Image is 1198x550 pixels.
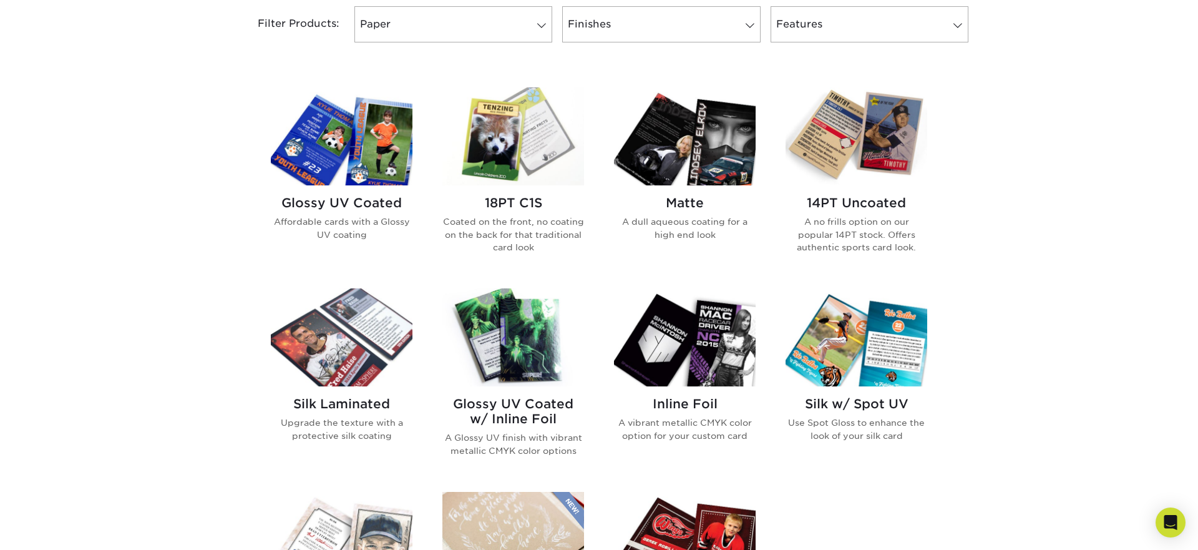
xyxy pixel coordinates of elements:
a: Inline Foil Trading Cards Inline Foil A vibrant metallic CMYK color option for your custom card [614,288,756,477]
img: Glossy UV Coated w/ Inline Foil Trading Cards [442,288,584,386]
p: Use Spot Gloss to enhance the look of your silk card [786,416,927,442]
img: Silk Laminated Trading Cards [271,288,412,386]
div: Open Intercom Messenger [1156,508,1186,538]
a: Finishes [562,6,760,42]
img: 18PT C1S Trading Cards [442,87,584,185]
a: Features [771,6,968,42]
img: 14PT Uncoated Trading Cards [786,87,927,185]
a: Matte Trading Cards Matte A dull aqueous coating for a high end look [614,87,756,273]
p: Affordable cards with a Glossy UV coating [271,215,412,241]
p: A Glossy UV finish with vibrant metallic CMYK color options [442,431,584,457]
h2: 14PT Uncoated [786,195,927,210]
h2: Glossy UV Coated w/ Inline Foil [442,396,584,426]
img: New Product [553,492,584,529]
h2: Inline Foil [614,396,756,411]
p: A vibrant metallic CMYK color option for your custom card [614,416,756,442]
p: Coated on the front, no coating on the back for that traditional card look [442,215,584,253]
div: Filter Products: [225,6,349,42]
h2: Glossy UV Coated [271,195,412,210]
a: 14PT Uncoated Trading Cards 14PT Uncoated A no frills option on our popular 14PT stock. Offers au... [786,87,927,273]
a: Glossy UV Coated Trading Cards Glossy UV Coated Affordable cards with a Glossy UV coating [271,87,412,273]
a: Glossy UV Coated w/ Inline Foil Trading Cards Glossy UV Coated w/ Inline Foil A Glossy UV finish ... [442,288,584,477]
h2: Silk w/ Spot UV [786,396,927,411]
h2: Matte [614,195,756,210]
a: Paper [354,6,552,42]
img: Silk w/ Spot UV Trading Cards [786,288,927,386]
p: Upgrade the texture with a protective silk coating [271,416,412,442]
h2: 18PT C1S [442,195,584,210]
img: Matte Trading Cards [614,87,756,185]
img: Inline Foil Trading Cards [614,288,756,386]
a: Silk Laminated Trading Cards Silk Laminated Upgrade the texture with a protective silk coating [271,288,412,477]
a: Silk w/ Spot UV Trading Cards Silk w/ Spot UV Use Spot Gloss to enhance the look of your silk card [786,288,927,477]
a: 18PT C1S Trading Cards 18PT C1S Coated on the front, no coating on the back for that traditional ... [442,87,584,273]
p: A no frills option on our popular 14PT stock. Offers authentic sports card look. [786,215,927,253]
img: Glossy UV Coated Trading Cards [271,87,412,185]
p: A dull aqueous coating for a high end look [614,215,756,241]
h2: Silk Laminated [271,396,412,411]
